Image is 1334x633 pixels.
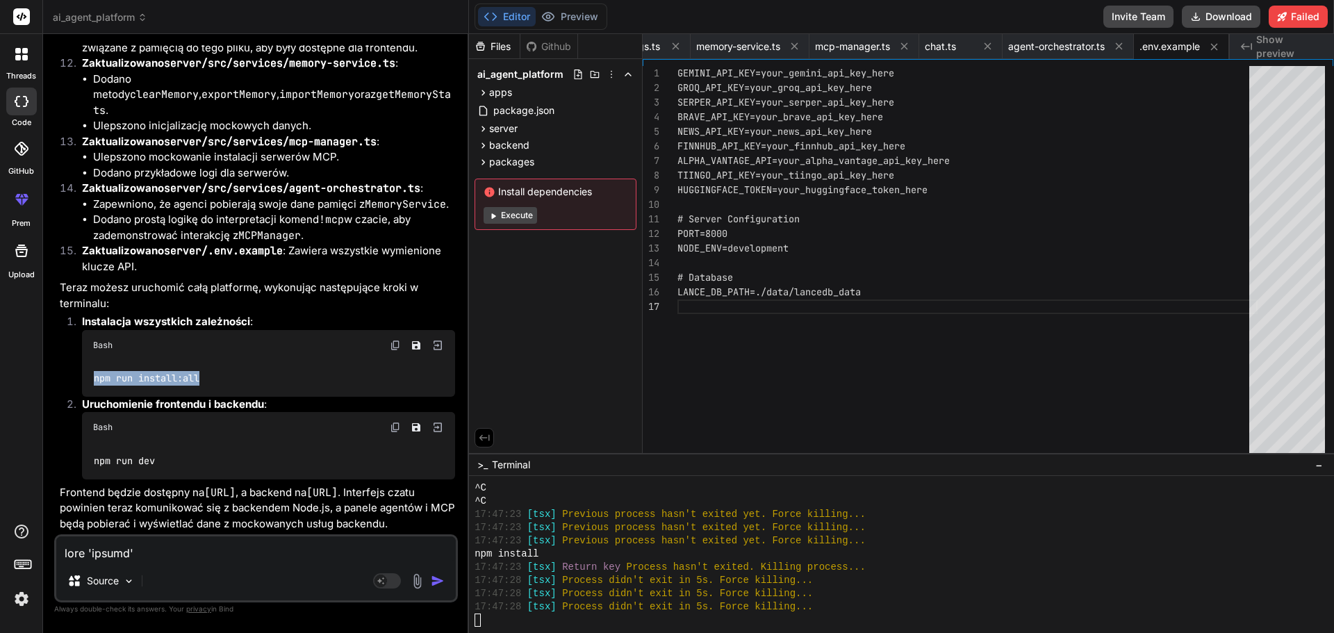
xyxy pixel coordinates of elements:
[71,314,455,397] li: :
[390,340,401,351] img: copy
[562,574,813,587] span: Process didn't exit in 5s. Force killing...
[677,183,928,196] span: HUGGINGFACE_TOKEN=your_huggingface_token_here
[627,561,866,574] span: Process hasn't exited. Killing process...
[60,280,455,311] p: Teraz możesz uruchomić całą platformę, wykonując następujące kroki w terminalu:
[123,575,135,587] img: Pick Models
[677,67,894,79] span: GEMINI_API_KEY=your_gemini_api_key_here
[1008,40,1105,54] span: agent-orchestrator.ts
[477,458,488,472] span: >_
[82,397,264,411] strong: Uruchomienie frontendu i backendu
[562,587,813,600] span: Process didn't exit in 5s. Force killing...
[643,168,659,183] div: 8
[10,587,33,611] img: settings
[93,197,455,213] li: Zapewniono, że agenci pobierają swoje dane pamięci z .
[201,88,277,101] code: exportMemory
[562,508,866,521] span: Previous process hasn't exited yet. Force killing...
[475,521,521,534] span: 17:47:23
[164,244,283,258] code: server/.env.example
[484,207,537,224] button: Execute
[475,534,521,548] span: 17:47:23
[12,117,31,129] label: code
[536,7,604,26] button: Preview
[677,154,950,167] span: ALPHA_VANTAGE_API=your_alpha_vantage_api_key_here
[54,602,458,616] p: Always double-check its answers. Your in Bind
[12,217,31,229] label: prem
[8,165,34,177] label: GitHub
[475,600,521,614] span: 17:47:28
[489,85,512,99] span: apps
[1256,33,1323,60] span: Show preview
[204,486,236,500] code: [URL]
[643,197,659,212] div: 10
[475,548,538,561] span: npm install
[643,66,659,81] div: 1
[677,213,800,225] span: # Server Configuration
[527,534,557,548] span: [tsx]
[409,573,425,589] img: attachment
[643,154,659,168] div: 7
[484,185,627,199] span: Install dependencies
[527,521,557,534] span: [tsx]
[1182,6,1260,28] button: Download
[93,149,455,165] li: Ulepszono mockowanie instalacji serwerów MCP.
[815,40,890,54] span: mcp-manager.ts
[71,397,455,479] li: :
[1103,6,1174,28] button: Invite Team
[306,486,338,500] code: [URL]
[93,371,201,386] code: npm run install:all
[527,508,557,521] span: [tsx]
[475,587,521,600] span: 17:47:28
[475,495,486,508] span: ^C
[82,181,420,195] strong: Zaktualizowano
[406,336,426,355] button: Save file
[677,169,894,181] span: TIINGO_API_KEY=your_tiingo_api_key_here
[406,418,426,437] button: Save file
[475,508,521,521] span: 17:47:23
[1139,40,1200,54] span: .env.example
[431,339,444,352] img: Open in Browser
[643,183,659,197] div: 9
[475,561,521,574] span: 17:47:23
[93,454,156,468] code: npm run dev
[478,7,536,26] button: Editor
[677,81,872,94] span: GROQ_API_KEY=your_groq_api_key_here
[696,40,780,54] span: memory-service.ts
[93,118,455,134] li: Ulepszono inicjalizację mockowych danych.
[71,56,455,134] li: :
[492,458,530,472] span: Terminal
[562,600,813,614] span: Process didn't exit in 5s. Force killing...
[431,421,444,434] img: Open in Browser
[643,270,659,285] div: 15
[53,10,147,24] span: ai_agent_platform
[71,181,455,243] li: :
[489,155,534,169] span: packages
[60,485,455,532] p: Frontend będzie dostępny na , a backend na . Interfejs czatu powinien teraz komunikować się z bac...
[431,574,445,588] img: icon
[93,165,455,181] li: Dodano przykładowe logi dla serwerów.
[643,285,659,299] div: 16
[527,561,557,574] span: [tsx]
[677,125,872,138] span: NEWS_API_KEY=your_news_api_key_here
[489,138,529,152] span: backend
[319,213,344,227] code: !mcp
[87,574,119,588] p: Source
[677,286,861,298] span: LANCE_DB_PATH=./data/lancedb_data
[643,95,659,110] div: 3
[562,521,866,534] span: Previous process hasn't exited yet. Force killing...
[562,534,866,548] span: Previous process hasn't exited yet. Force killing...
[164,56,395,70] code: server/src/services/memory-service.ts
[643,124,659,139] div: 5
[677,271,733,283] span: # Database
[1312,454,1326,476] button: −
[527,574,557,587] span: [tsx]
[130,88,199,101] code: clearMemory
[475,574,521,587] span: 17:47:28
[8,269,35,281] label: Upload
[469,40,520,54] div: Files
[82,315,250,328] strong: Instalacja wszystkich zależności
[186,605,211,613] span: privacy
[562,561,620,574] span: Return key
[677,110,883,123] span: BRAVE_API_KEY=your_brave_api_key_here
[93,72,455,119] li: Dodano metody , , oraz .
[643,139,659,154] div: 6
